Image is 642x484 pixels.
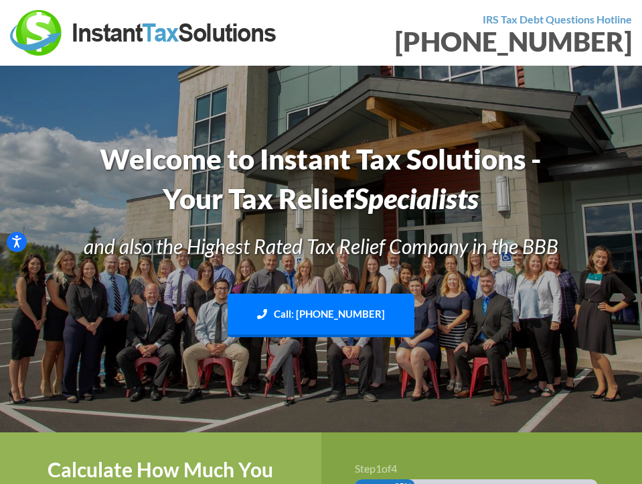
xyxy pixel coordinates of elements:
a: Instant Tax Solutions Logo [10,25,278,38]
a: Call: [PHONE_NUMBER] [228,294,414,337]
h1: Welcome to Instant Tax Solutions - Your Tax Relief [83,139,559,219]
h3: and also the Highest Rated Tax Relief Company in the BBB [83,232,559,260]
strong: IRS Tax Debt Questions Hotline [483,13,632,25]
span: 1 [376,462,382,475]
span: 4 [391,462,397,475]
i: Specialists [354,182,479,215]
h3: Step of [355,463,609,474]
img: Instant Tax Solutions Logo [10,10,278,56]
div: [PHONE_NUMBER] [331,28,633,55]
